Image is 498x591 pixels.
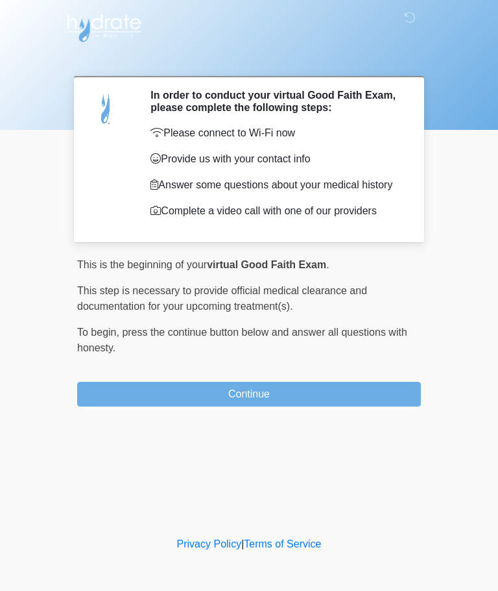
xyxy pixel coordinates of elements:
[177,538,242,549] a: Privacy Policy
[87,89,126,128] img: Agent Avatar
[241,538,244,549] a: |
[77,259,207,270] span: This is the beginning of your
[150,89,401,114] h2: In order to conduct your virtual Good Faith Exam, please complete the following steps:
[150,151,401,167] p: Provide us with your contact info
[326,259,329,270] span: .
[77,285,367,312] span: This step is necessary to provide official medical clearance and documentation for your upcoming ...
[67,47,431,71] h1: ‎ ‎ ‎ ‎
[150,125,401,141] p: Please connect to Wi-Fi now
[244,538,321,549] a: Terms of Service
[207,259,326,270] strong: virtual Good Faith Exam
[77,327,122,338] span: To begin,
[64,10,143,43] img: Hydrate IV Bar - Arcadia Logo
[150,203,401,219] p: Complete a video call with one of our providers
[77,382,421,407] button: Continue
[150,177,401,193] p: Answer some questions about your medical history
[77,327,407,353] span: press the continue button below and answer all questions with honesty.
